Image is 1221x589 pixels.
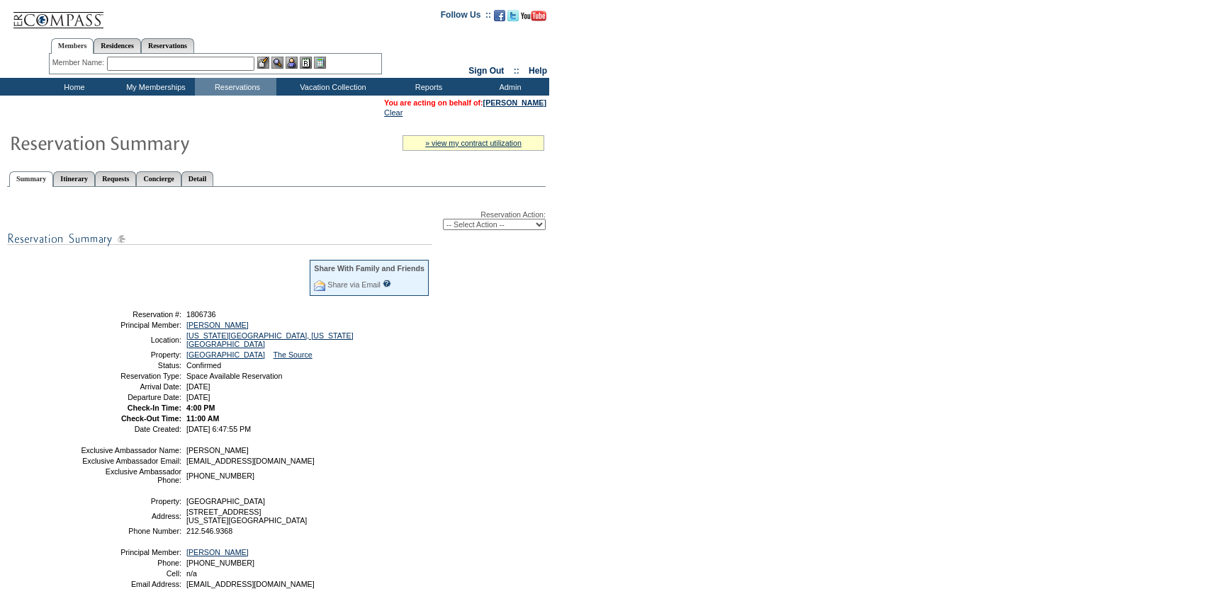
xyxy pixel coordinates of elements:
a: [PERSON_NAME] [483,98,546,107]
a: Clear [384,108,403,117]
a: Concierge [136,171,181,186]
td: Departure Date: [80,393,181,401]
td: Arrival Date: [80,382,181,391]
strong: Check-In Time: [128,404,181,412]
span: [EMAIL_ADDRESS][DOMAIN_NAME] [186,457,315,465]
a: Share via Email [327,280,381,289]
a: Detail [181,171,214,186]
td: Home [32,78,113,96]
a: [PERSON_NAME] [186,321,249,329]
a: Residences [94,38,141,53]
img: Become our fan on Facebook [494,10,505,21]
img: subTtlResSummary.gif [7,230,432,248]
td: Reservation Type: [80,372,181,380]
a: Subscribe to our YouTube Channel [521,14,546,23]
td: Property: [80,350,181,359]
a: Requests [95,171,136,186]
a: Become our fan on Facebook [494,14,505,23]
a: Summary [9,171,53,187]
span: 1806736 [186,310,216,319]
span: You are acting on behalf of: [384,98,546,107]
span: 4:00 PM [186,404,215,412]
span: Confirmed [186,361,221,370]
a: [GEOGRAPHIC_DATA] [186,350,265,359]
span: [DATE] [186,393,210,401]
td: Cell: [80,569,181,578]
td: Reports [386,78,468,96]
a: Sign Out [468,66,504,76]
a: [PERSON_NAME] [186,548,249,556]
span: [GEOGRAPHIC_DATA] [186,497,265,505]
img: View [271,57,283,69]
a: Reservations [141,38,194,53]
span: [PHONE_NUMBER] [186,471,254,480]
span: [DATE] 6:47:55 PM [186,425,251,433]
img: b_calculator.gif [314,57,326,69]
img: Impersonate [286,57,298,69]
div: Member Name: [52,57,107,69]
td: Reservations [195,78,276,96]
td: Principal Member: [80,321,181,329]
td: Admin [468,78,549,96]
div: Reservation Action: [7,210,546,230]
a: » view my contract utilization [425,139,522,147]
div: Share With Family and Friends [314,264,424,273]
td: Phone: [80,559,181,567]
a: Help [529,66,547,76]
span: [STREET_ADDRESS] [US_STATE][GEOGRAPHIC_DATA] [186,508,307,525]
a: Follow us on Twitter [507,14,519,23]
td: Follow Us :: [441,8,491,25]
td: Exclusive Ambassador Phone: [80,467,181,484]
img: Follow us on Twitter [507,10,519,21]
td: Location: [80,331,181,348]
td: Address: [80,508,181,525]
span: [PHONE_NUMBER] [186,559,254,567]
td: Reservation #: [80,310,181,319]
span: 212.546.9368 [186,527,232,535]
td: Property: [80,497,181,505]
img: Subscribe to our YouTube Channel [521,11,546,21]
a: Members [51,38,94,54]
input: What is this? [383,280,391,287]
td: Exclusive Ambassador Email: [80,457,181,465]
a: [US_STATE][GEOGRAPHIC_DATA], [US_STATE][GEOGRAPHIC_DATA] [186,331,354,348]
span: :: [514,66,519,76]
span: [DATE] [186,382,210,391]
a: The Source [274,350,313,359]
span: 11:00 AM [186,414,219,423]
td: Vacation Collection [276,78,386,96]
td: Status: [80,361,181,370]
span: Space Available Reservation [186,372,282,380]
td: Phone Number: [80,527,181,535]
span: [PERSON_NAME] [186,446,249,454]
a: Itinerary [53,171,95,186]
img: Reservaton Summary [9,128,293,156]
td: Principal Member: [80,548,181,556]
td: My Memberships [113,78,195,96]
span: n/a [186,569,197,578]
td: Date Created: [80,425,181,433]
span: [EMAIL_ADDRESS][DOMAIN_NAME] [186,580,315,588]
td: Exclusive Ambassador Name: [80,446,181,454]
img: Reservations [300,57,312,69]
td: Email Address: [80,580,181,588]
img: b_edit.gif [257,57,269,69]
strong: Check-Out Time: [121,414,181,423]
